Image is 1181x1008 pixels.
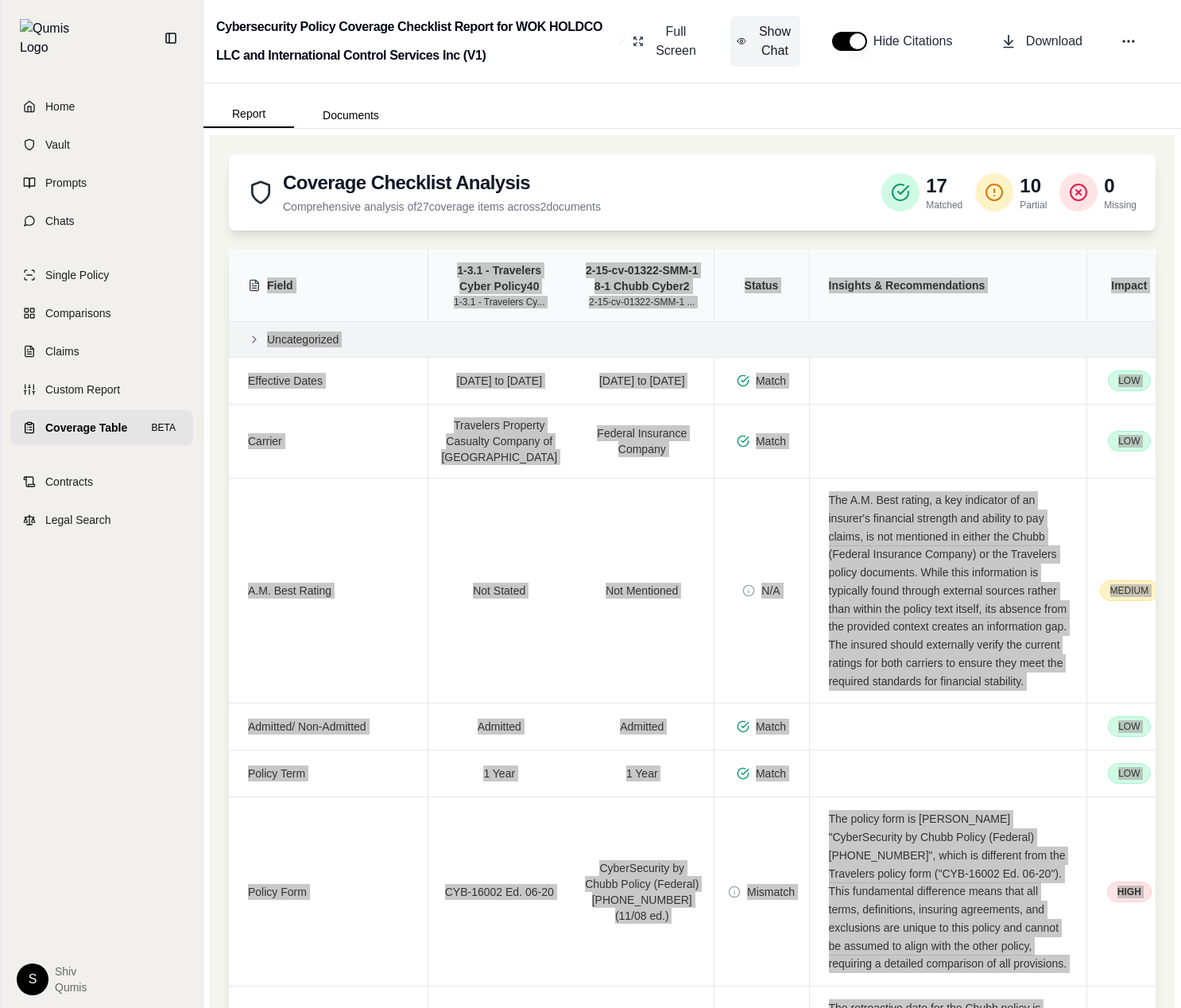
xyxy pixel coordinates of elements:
[10,410,193,445] a: Coverage TableBETA
[10,204,193,238] a: Chats
[756,22,794,60] span: Show Chat
[756,433,786,449] span: Match
[10,464,193,499] a: Contracts
[1108,431,1150,452] span: LOW
[158,25,184,51] button: Collapse sidebar
[620,720,664,733] span: Admitted
[1108,716,1150,737] span: LOW
[1104,173,1136,199] p: 0
[45,474,93,490] span: Contracts
[45,382,120,397] span: Custom Report
[445,886,554,898] span: CYB-16002 Ed. 06-20
[294,103,408,128] button: Documents
[926,199,962,211] p: Matched
[55,979,87,995] span: Qumis
[216,13,613,70] h2: Cybersecurity Policy Coverage Checklist Report for WOK HOLDCO LLC and International Control Servi...
[1020,199,1047,211] p: Partial
[248,766,409,781] div: Policy Term
[1026,32,1082,51] span: Download
[483,767,515,780] span: 1 Year
[626,767,658,780] span: 1 Year
[45,267,109,283] span: Single Policy
[454,296,544,308] span: 1-3.1 - Travelers Cy...
[248,719,409,735] div: Admitted/ Non-Admitted
[10,372,193,407] a: Custom Report
[248,884,409,900] div: Policy Form
[606,584,678,597] span: Not Mentioned
[441,262,559,294] span: 1-3.1 - Travelers Cyber Policy40
[45,137,70,153] span: Vault
[10,334,193,369] a: Claims
[730,16,800,67] button: Show Chat
[1104,199,1136,211] p: Missing
[1108,763,1150,784] span: LOW
[10,258,193,293] a: Single Policy
[756,719,786,735] span: Match
[267,331,339,347] span: Uncategorized
[248,433,409,449] div: Carrier
[456,374,542,387] span: [DATE] to [DATE]
[873,32,962,51] span: Hide Citations
[653,22,699,60] span: Full Screen
[45,420,127,436] span: Coverage Table
[45,213,75,229] span: Chats
[45,343,79,359] span: Claims
[926,173,962,199] p: 17
[10,127,193,162] a: Vault
[248,277,409,293] div: Field
[747,884,795,900] span: Mismatch
[10,502,193,537] a: Legal Search
[1100,580,1160,601] span: MEDIUM
[10,89,193,124] a: Home
[1020,173,1047,199] p: 10
[10,296,193,331] a: Comparisons
[756,766,786,781] span: Match
[45,99,75,114] span: Home
[589,296,695,308] span: 2-15-cv-01322-SMM-1 ...
[626,16,705,67] button: Full Screen
[248,373,409,389] div: Effective Dates
[761,583,780,599] span: N/A
[441,419,557,463] span: Travelers Property Casualty Company of [GEOGRAPHIC_DATA]
[478,720,521,733] span: Admitted
[473,584,525,597] span: Not Stated
[20,19,79,57] img: Qumis Logo
[1108,370,1150,391] span: LOW
[248,583,409,599] div: A.M. Best Rating
[597,427,687,456] span: Federal Insurance Company
[829,491,1067,690] p: The A.M. Best rating, a key indicator of an insurer's financial strength and ability to pay claim...
[583,262,701,294] span: 2-15-cv-01322-SMM-1 8-1 Chubb Cyber2
[45,305,110,321] span: Comparisons
[1107,882,1152,902] span: HIGH
[585,862,699,922] span: CyberSecurity by Chubb Policy (Federal) [PHONE_NUMBER] (11/08 ed.)
[17,963,48,995] div: S
[283,170,601,196] h2: Coverage Checklist Analysis
[1086,250,1171,322] th: Impact
[147,420,180,436] span: BETA
[203,101,294,128] button: Report
[809,250,1086,322] th: Insights & Recommendations
[714,250,809,322] th: Status
[45,175,87,191] span: Prompts
[829,810,1067,973] p: The policy form is [PERSON_NAME] "CyberSecurity by Chubb Policy (Federal) [PHONE_NUMBER]", which ...
[599,374,685,387] span: [DATE] to [DATE]
[994,25,1089,57] button: Download
[283,199,601,215] p: Comprehensive analysis of 27 coverage items across 2 documents
[756,373,786,389] span: Match
[10,165,193,200] a: Prompts
[55,963,87,979] span: Shiv
[45,512,111,528] span: Legal Search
